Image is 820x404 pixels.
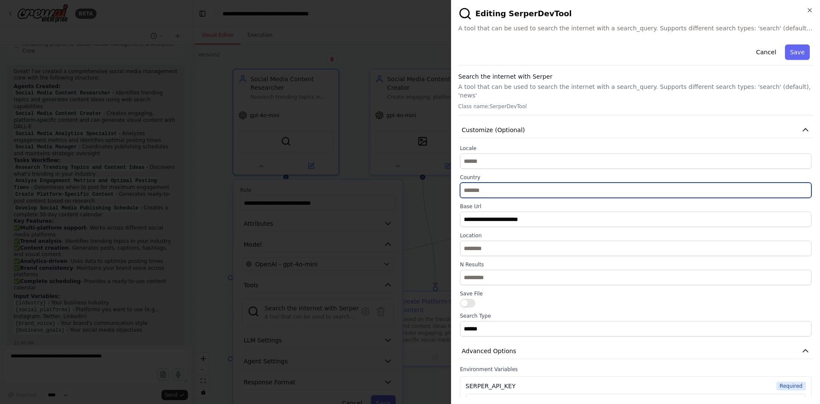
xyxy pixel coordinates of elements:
img: SerperDevTool [458,7,472,21]
h2: Editing SerperDevTool [458,7,813,21]
span: Advanced Options [462,347,516,355]
div: SERPER_API_KEY [466,382,515,390]
button: Save [785,44,810,60]
h3: Search the internet with Serper [458,72,813,81]
p: Class name: SerperDevTool [458,103,813,110]
button: Cancel [751,44,781,60]
label: Base Url [460,203,811,210]
button: Advanced Options [458,343,813,359]
label: N Results [460,261,811,268]
label: Environment Variables [460,366,811,373]
p: A tool that can be used to search the internet with a search_query. Supports different search typ... [458,83,813,100]
label: Save File [460,290,811,297]
label: Country [460,174,811,181]
label: Location [460,232,811,239]
span: Customize (Optional) [462,126,525,134]
label: Locale [460,145,811,152]
span: Required [776,382,806,390]
label: Search Type [460,313,811,319]
button: Customize (Optional) [458,122,813,138]
span: A tool that can be used to search the internet with a search_query. Supports different search typ... [458,24,813,32]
